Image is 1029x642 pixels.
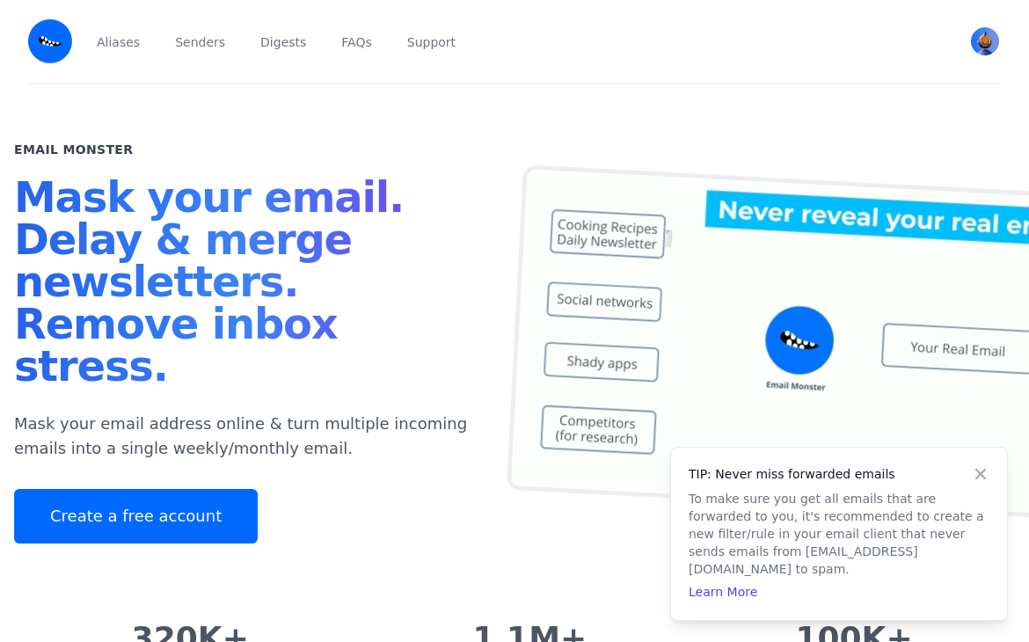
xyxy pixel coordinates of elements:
[14,489,258,544] a: Create a free account
[14,176,472,394] h1: Mask your email. Delay & merge newsletters. Remove inbox stress.
[14,412,472,461] p: Mask your email address online & turn multiple incoming emails into a single weekly/monthly email.
[14,141,133,158] h2: Email Monster
[971,27,999,55] img: Melli's Avatar
[689,490,989,578] p: To make sure you get all emails that are forwarded to you, it's recommended to create a new filte...
[28,19,72,63] img: Email Monster
[689,585,757,599] a: Learn More
[969,26,1001,57] button: User menu
[689,465,989,483] h4: TIP: Never miss forwarded emails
